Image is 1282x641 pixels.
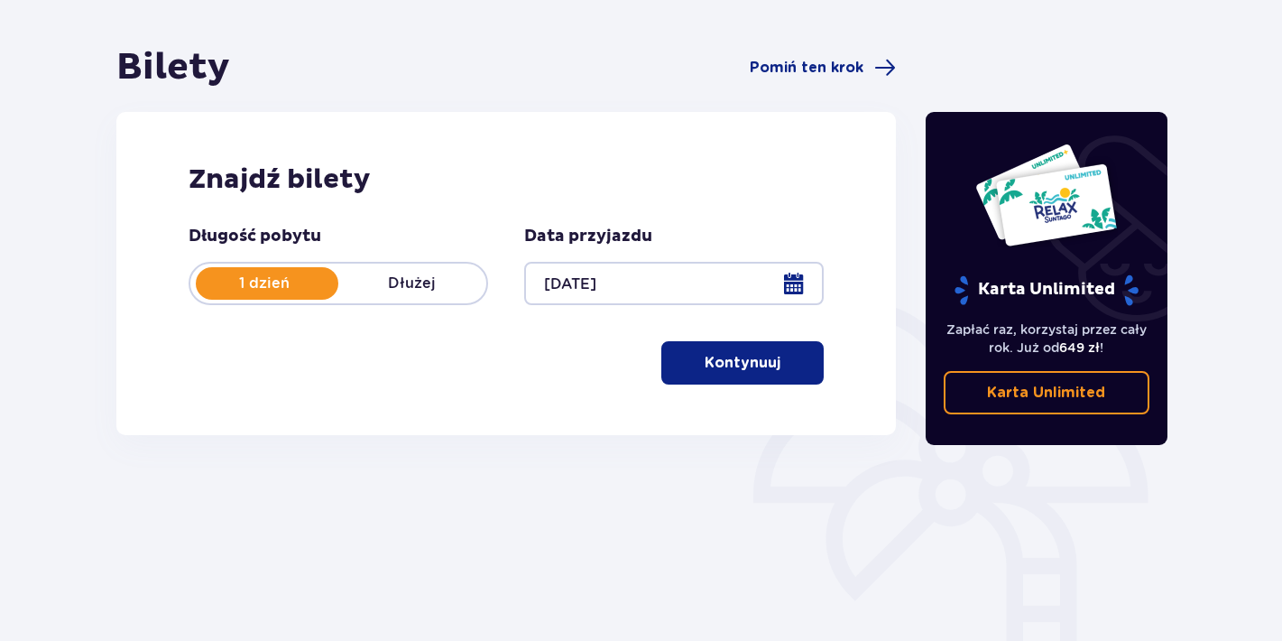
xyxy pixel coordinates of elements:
[524,226,652,247] p: Data przyjazdu
[944,371,1149,414] a: Karta Unlimited
[661,341,824,385] button: Kontynuuj
[338,274,486,293] p: Dłużej
[189,163,825,197] h2: Znajdź bilety
[953,274,1140,306] p: Karta Unlimited
[1059,340,1100,355] span: 649 zł
[190,274,338,293] p: 1 dzień
[750,58,863,78] span: Pomiń ten krok
[116,45,230,90] h1: Bilety
[987,383,1105,403] p: Karta Unlimited
[944,320,1149,357] p: Zapłać raz, korzystaj przez cały rok. Już od !
[705,353,780,373] p: Kontynuuj
[750,57,896,79] a: Pomiń ten krok
[189,226,321,247] p: Długość pobytu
